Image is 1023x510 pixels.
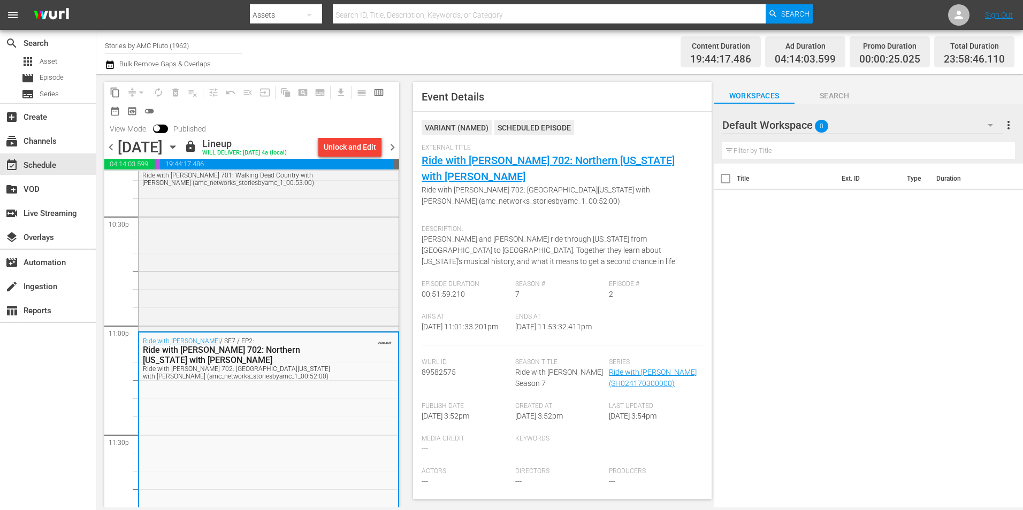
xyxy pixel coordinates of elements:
[5,280,18,293] span: Ingestion
[168,125,211,133] span: Published
[373,87,384,98] span: calendar_view_week_outlined
[985,11,1013,19] a: Sign Out
[5,304,18,317] span: Reports
[737,164,836,194] th: Title
[515,322,592,331] span: [DATE] 11:53:32.411pm
[106,103,124,120] span: Month Calendar View
[386,141,399,154] span: chevron_right
[422,184,697,207] span: Ride with [PERSON_NAME] 702: [GEOGRAPHIC_DATA][US_STATE] with [PERSON_NAME] (amc_networks_stories...
[422,412,469,420] span: [DATE] 3:52pm
[422,467,510,476] span: Actors
[5,207,18,220] span: Live Streaming
[609,290,613,298] span: 2
[515,313,604,321] span: Ends At
[201,82,222,103] span: Customize Events
[609,412,656,420] span: [DATE] 3:54pm
[609,477,615,485] span: ---
[142,172,342,187] div: Ride with [PERSON_NAME] 701: Walking Dead Country with [PERSON_NAME] (amc_networks_storiesbyamc_1...
[144,106,155,117] span: toggle_off
[609,358,697,367] span: Series
[143,337,220,345] a: Ride with [PERSON_NAME]
[515,358,604,367] span: Season Title
[329,82,349,103] span: Download as CSV
[5,256,18,269] span: Automation
[40,89,59,99] span: Series
[143,365,342,380] div: Ride with [PERSON_NAME] 702: [GEOGRAPHIC_DATA][US_STATE] with [PERSON_NAME] (amc_networks_stories...
[256,84,273,101] span: Update Metadata from Key Asset
[40,56,57,67] span: Asset
[422,368,456,376] span: 89582575
[422,435,510,443] span: Media Credit
[104,125,153,133] span: View Mode:
[690,53,751,66] span: 19:44:17.486
[104,141,118,154] span: chevron_left
[515,368,603,388] span: Ride with [PERSON_NAME] Season 7
[900,164,930,194] th: Type
[5,135,18,148] span: Channels
[143,345,342,365] div: Ride with [PERSON_NAME] 702: Northern [US_STATE] with [PERSON_NAME]
[349,82,370,103] span: Day Calendar View
[318,137,381,157] button: Unlock and Edit
[859,53,920,66] span: 00:00:25.025
[118,138,163,156] div: [DATE]
[378,336,392,345] span: VARIANT
[155,159,160,169] span: 00:00:25.025
[124,103,141,120] span: View Backup
[153,125,161,132] span: Toggle to switch from Published to Draft view.
[324,137,376,157] div: Unlock and Edit
[167,84,184,101] span: Select an event to delete
[422,120,492,135] div: VARIANT ( NAMED )
[127,106,138,117] span: preview_outlined
[40,72,64,83] span: Episode
[930,164,994,194] th: Duration
[609,467,697,476] span: Producers
[815,115,828,137] span: 0
[141,103,158,120] span: 24 hours Lineup View is OFF
[422,90,484,103] span: Event Details
[5,37,18,50] span: Search
[143,337,342,380] div: / SE7 / EP2:
[422,358,510,367] span: Wurl Id
[722,110,1003,140] div: Default Workspace
[184,140,197,153] span: lock
[202,138,287,150] div: Lineup
[21,72,34,84] span: Episode
[690,38,751,53] div: Content Duration
[494,120,574,135] div: Scheduled Episode
[150,84,167,101] span: Loop Content
[104,159,155,169] span: 04:14:03.599
[5,111,18,123] span: Create
[1002,112,1015,138] button: more_vert
[160,159,394,169] span: 19:44:17.486
[944,53,1005,66] span: 23:58:46.110
[110,87,120,98] span: content_copy
[422,154,675,183] a: Ride with [PERSON_NAME] 702: Northern [US_STATE] with [PERSON_NAME]
[515,280,604,289] span: Season #
[944,38,1005,53] div: Total Duration
[515,290,520,298] span: 7
[795,89,875,103] span: Search
[515,467,604,476] span: Directors
[5,231,18,244] span: Overlays
[222,84,239,101] span: Revert to Primary Episode
[394,159,399,169] span: 00:01:13.890
[106,84,124,101] span: Copy Lineup
[110,106,120,117] span: date_range_outlined
[859,38,920,53] div: Promo Duration
[1002,119,1015,132] span: more_vert
[6,9,19,21] span: menu
[515,435,604,443] span: Keywords
[370,84,387,101] span: Week Calendar View
[5,183,18,196] span: VOD
[422,290,465,298] span: 00:51:59.210
[775,53,836,66] span: 04:14:03.599
[124,84,150,101] span: Remove Gaps & Overlaps
[766,4,813,24] button: Search
[422,280,510,289] span: Episode Duration
[118,60,211,68] span: Bulk Remove Gaps & Overlaps
[422,444,428,453] span: ---
[422,402,510,411] span: Publish Date
[26,3,77,28] img: ans4CAIJ8jUAAAAAAAAAAAAAAAAAAAAAAAAgQb4GAAAAAAAAAAAAAAAAAAAAAAAAJMjXAAAAAAAAAAAAAAAAAAAAAAAAgAT5G...
[422,235,677,266] span: [PERSON_NAME] and [PERSON_NAME] ride through [US_STATE] from [GEOGRAPHIC_DATA] to [GEOGRAPHIC_DAT...
[422,477,428,485] span: ---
